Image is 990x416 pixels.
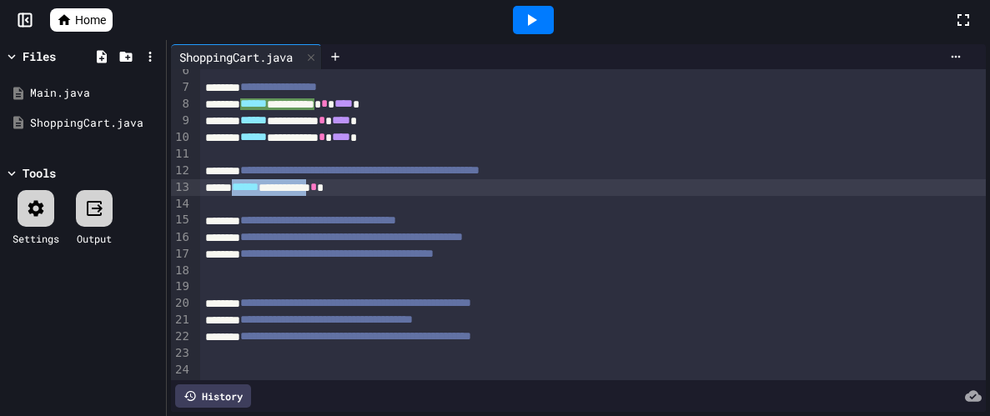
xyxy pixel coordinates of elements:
div: 7 [171,79,192,96]
div: 23 [171,345,192,362]
div: Main.java [30,85,160,102]
div: 22 [171,328,192,345]
a: Home [50,8,113,32]
div: 11 [171,146,192,163]
div: 24 [171,362,192,378]
div: 18 [171,263,192,279]
div: Tools [23,164,56,182]
span: Home [75,12,106,28]
div: Files [23,48,56,65]
div: Settings [13,231,59,246]
div: 6 [171,63,192,79]
div: 14 [171,196,192,213]
div: 17 [171,246,192,263]
div: History [175,384,251,408]
div: 16 [171,229,192,246]
div: 15 [171,212,192,228]
div: 10 [171,129,192,146]
div: Output [77,231,112,246]
div: ShoppingCart.java [30,115,160,132]
div: ShoppingCart.java [171,44,322,69]
div: 21 [171,312,192,328]
div: 9 [171,113,192,129]
div: 12 [171,163,192,179]
div: ShoppingCart.java [171,48,301,66]
div: 8 [171,96,192,113]
div: 19 [171,278,192,295]
div: 13 [171,179,192,196]
div: 25 [171,378,192,394]
div: 20 [171,295,192,312]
